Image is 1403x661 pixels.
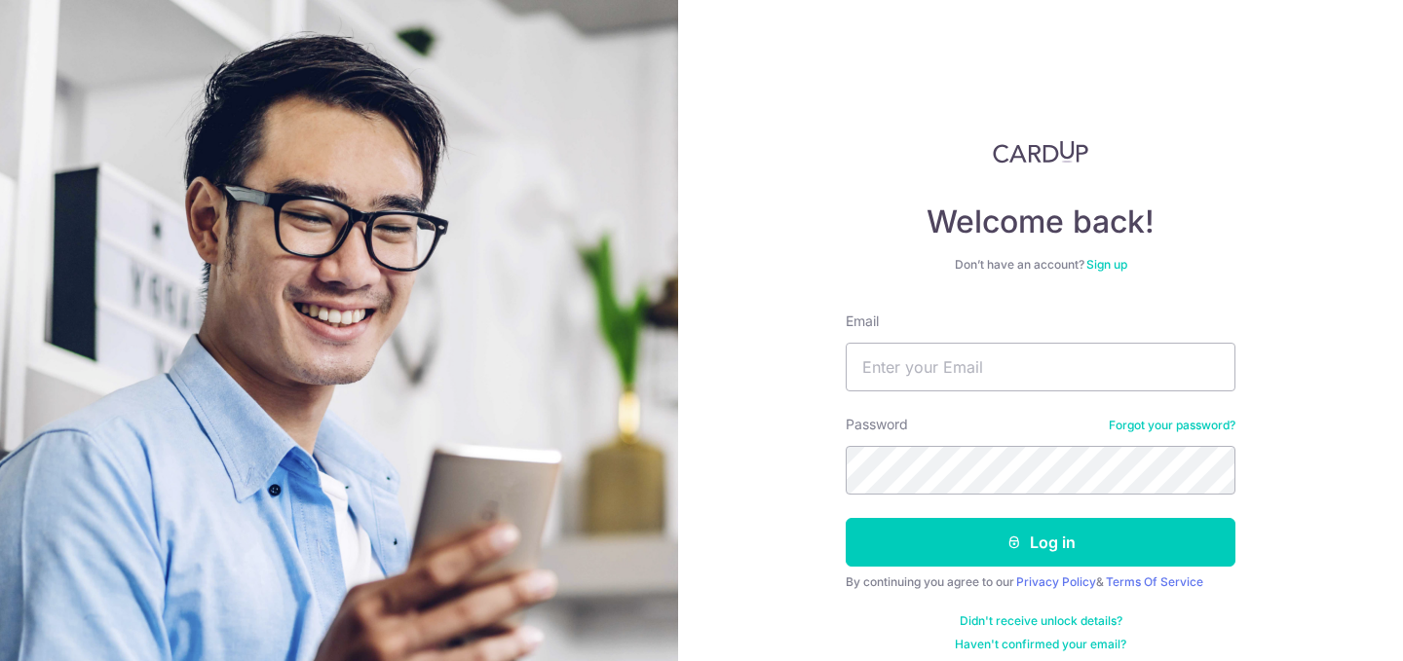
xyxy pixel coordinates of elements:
a: Forgot your password? [1109,418,1235,433]
a: Didn't receive unlock details? [960,613,1122,629]
a: Haven't confirmed your email? [955,637,1126,652]
button: Log in [846,518,1235,567]
img: CardUp Logo [993,140,1088,164]
a: Privacy Policy [1016,574,1096,589]
h4: Welcome back! [846,202,1235,241]
label: Password [846,415,908,434]
div: Don’t have an account? [846,257,1235,273]
input: Enter your Email [846,343,1235,391]
div: By continuing you agree to our & [846,574,1235,590]
label: Email [846,312,879,331]
a: Sign up [1086,257,1127,272]
a: Terms Of Service [1106,574,1203,589]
